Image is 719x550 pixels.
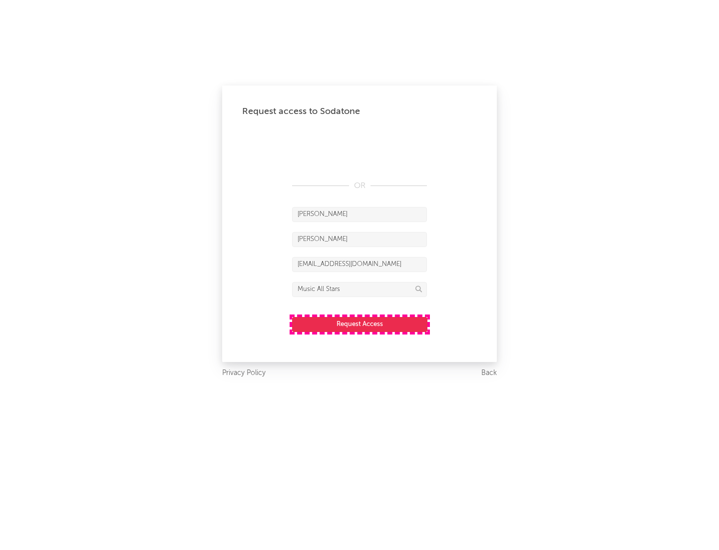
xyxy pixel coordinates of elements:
button: Request Access [292,317,427,332]
a: Back [481,367,497,379]
div: Request access to Sodatone [242,105,477,117]
a: Privacy Policy [222,367,266,379]
input: Last Name [292,232,427,247]
div: OR [292,180,427,192]
input: Email [292,257,427,272]
input: First Name [292,207,427,222]
input: Division [292,282,427,297]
